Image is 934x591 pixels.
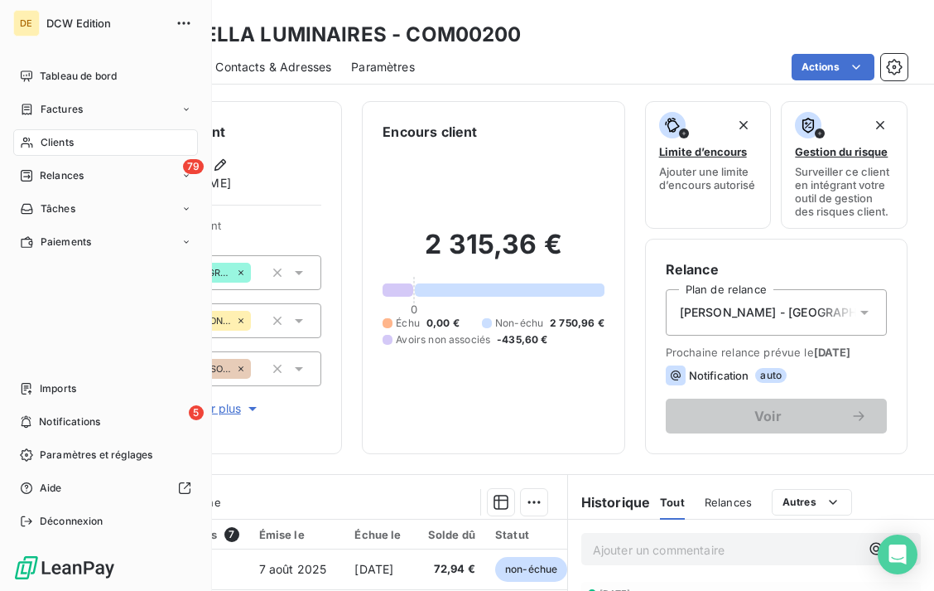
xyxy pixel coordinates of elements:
[426,316,460,331] span: 0,00 €
[354,562,393,576] span: [DATE]
[41,235,91,249] span: Paiements
[497,332,547,347] span: -435,60 €
[40,481,62,496] span: Aide
[660,496,685,509] span: Tout
[41,135,74,150] span: Clients
[495,528,567,541] div: Statut
[686,409,850,423] span: Voir
[568,492,651,512] h6: Historique
[666,259,887,279] h6: Relance
[133,400,321,418] button: Voir plus
[383,228,604,278] h2: 2 315,36 €
[421,528,475,541] div: Solde dû
[133,219,321,242] span: Propriétés Client
[46,17,166,30] span: DCW Edition
[259,528,335,541] div: Émise le
[659,165,758,191] span: Ajouter une limite d’encours autorisé
[39,414,100,429] span: Notifications
[792,54,874,80] button: Actions
[772,489,852,516] button: Autres
[351,59,415,75] span: Paramètres
[13,475,198,501] a: Aide
[224,527,239,542] span: 7
[195,400,261,417] span: Voir plus
[495,557,567,582] span: non-échue
[666,346,887,359] span: Prochaine relance prévue le
[40,514,104,529] span: Déconnexion
[40,69,117,84] span: Tableau de bord
[13,555,116,581] img: Logo LeanPay
[495,316,543,331] span: Non-échu
[396,332,490,347] span: Avoirs non associés
[354,528,401,541] div: Échue le
[705,496,752,509] span: Relances
[689,369,749,382] span: Notification
[659,145,747,158] span: Limite d’encours
[814,346,851,359] span: [DATE]
[251,265,264,280] input: Ajouter une valeur
[795,165,893,218] span: Surveiller ce client en intégrant votre outil de gestion des risques client.
[550,316,604,331] span: 2 750,96 €
[251,313,264,328] input: Ajouter une valeur
[396,316,420,331] span: Échu
[40,448,152,463] span: Paramètres et réglages
[878,535,917,574] div: Open Intercom Messenger
[259,562,327,576] span: 7 août 2025
[189,405,204,420] span: 5
[383,122,477,142] h6: Encours client
[411,303,417,316] span: 0
[680,304,908,321] span: [PERSON_NAME] - [GEOGRAPHIC_DATA]
[645,101,772,229] button: Limite d’encoursAjouter une limite d’encours autorisé
[666,399,887,434] button: Voir
[183,159,204,174] span: 79
[781,101,908,229] button: Gestion du risqueSurveiller ce client en intégrant votre outil de gestion des risques client.
[215,59,331,75] span: Contacts & Adresses
[13,10,40,36] div: DE
[421,561,475,578] span: 72,94 €
[795,145,888,158] span: Gestion du risque
[41,102,83,117] span: Factures
[41,201,75,216] span: Tâches
[146,20,522,50] h3: KANDELLA LUMINAIRES - COM00200
[40,381,76,396] span: Imports
[251,361,264,376] input: Ajouter une valeur
[40,168,84,183] span: Relances
[755,368,787,383] span: auto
